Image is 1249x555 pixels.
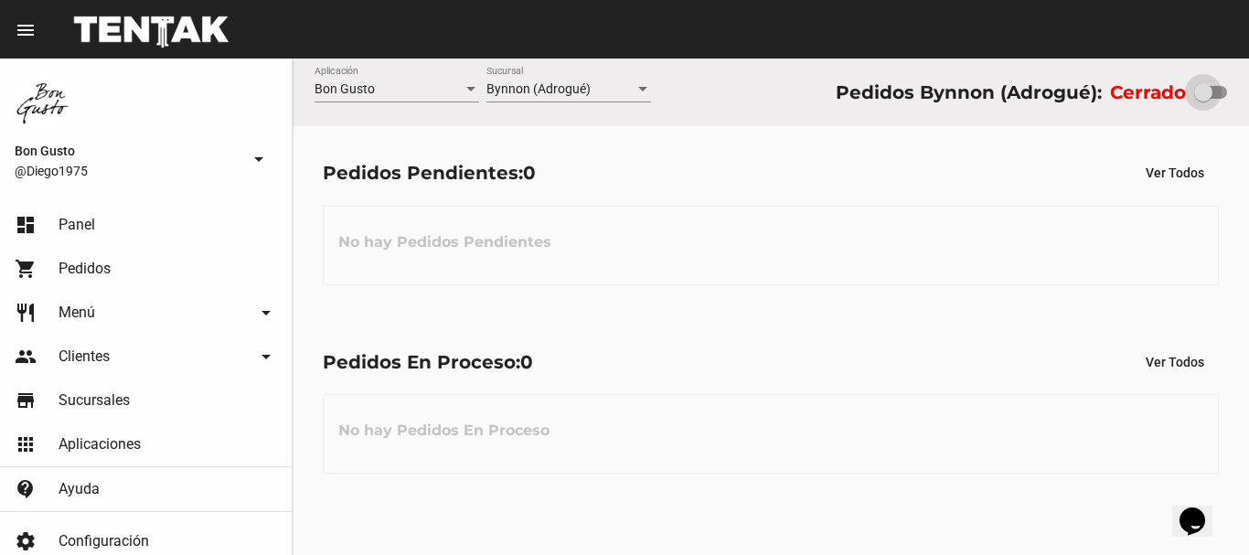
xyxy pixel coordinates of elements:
mat-icon: menu [15,19,37,41]
mat-icon: apps [15,433,37,455]
h3: No hay Pedidos En Proceso [324,403,564,458]
span: Bynnon (Adrogué) [486,81,591,96]
button: Ver Todos [1131,346,1219,379]
mat-icon: arrow_drop_down [255,346,277,368]
span: Configuración [59,532,149,550]
mat-icon: arrow_drop_down [255,302,277,324]
div: Pedidos Pendientes: [323,158,536,187]
mat-icon: settings [15,530,37,552]
mat-icon: contact_support [15,478,37,500]
span: Ayuda [59,480,100,498]
mat-icon: restaurant [15,302,37,324]
label: Cerrado [1110,78,1186,107]
button: Ver Todos [1131,156,1219,189]
mat-icon: dashboard [15,214,37,236]
span: Ver Todos [1146,355,1204,369]
span: 0 [520,351,533,373]
span: Panel [59,216,95,234]
mat-icon: arrow_drop_down [248,148,270,170]
span: Bon Gusto [315,81,375,96]
span: 0 [523,162,536,184]
mat-icon: shopping_cart [15,258,37,280]
span: Bon Gusto [15,140,240,162]
span: Aplicaciones [59,435,141,454]
h3: No hay Pedidos Pendientes [324,215,566,270]
span: Sucursales [59,391,130,410]
span: Ver Todos [1146,165,1204,180]
div: Pedidos En Proceso: [323,347,533,377]
div: Pedidos Bynnon (Adrogué): [836,78,1102,107]
img: 8570adf9-ca52-4367-b116-ae09c64cf26e.jpg [15,73,73,132]
span: Clientes [59,347,110,366]
span: Menú [59,304,95,322]
mat-icon: store [15,390,37,411]
mat-icon: people [15,346,37,368]
span: Pedidos [59,260,111,278]
span: @Diego1975 [15,162,240,180]
iframe: chat widget [1172,482,1231,537]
